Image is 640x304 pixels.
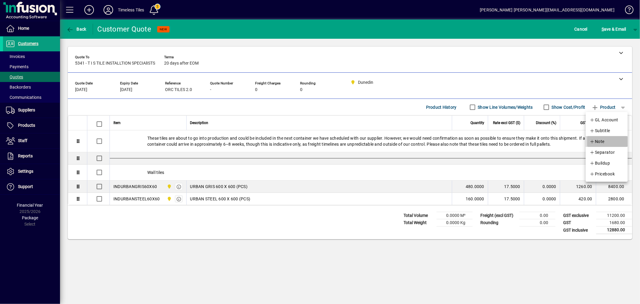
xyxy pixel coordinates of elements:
[590,170,615,178] span: Pricebook
[590,160,610,167] span: Buildup
[590,138,605,145] span: Note
[590,116,618,123] span: GL Account
[586,169,628,179] button: Pricebook
[586,158,628,169] button: Buildup
[586,136,628,147] button: Note
[586,147,628,158] button: Separator
[590,149,615,156] span: Separator
[590,127,610,134] span: Subtitle
[586,114,628,125] button: GL Account
[586,125,628,136] button: Subtitle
